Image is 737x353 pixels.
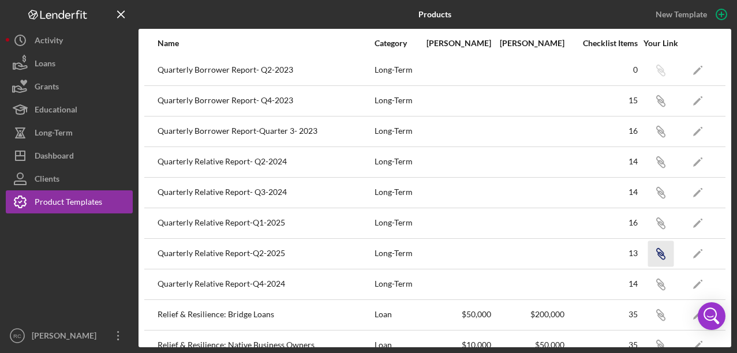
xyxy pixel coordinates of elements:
[375,239,418,268] div: Long-Term
[158,56,373,85] div: Quarterly Borrower Report- Q2-2023
[6,144,133,167] button: Dashboard
[566,39,638,48] div: Checklist Items
[158,301,373,329] div: Relief & Resilience: Bridge Loans
[158,209,373,238] div: Quarterly Relative Report-Q1-2025
[375,56,418,85] div: Long-Term
[418,10,451,19] b: Products
[375,39,418,48] div: Category
[566,187,638,197] div: 14
[375,178,418,207] div: Long-Term
[35,29,63,55] div: Activity
[6,190,133,213] button: Product Templates
[566,96,638,105] div: 15
[419,310,491,319] div: $50,000
[375,301,418,329] div: Loan
[158,117,373,146] div: Quarterly Borrower Report-Quarter 3- 2023
[566,340,638,350] div: 35
[158,148,373,176] div: Quarterly Relative Report- Q2-2024
[656,6,707,23] div: New Template
[35,190,102,216] div: Product Templates
[566,65,638,74] div: 0
[375,270,418,299] div: Long-Term
[29,324,104,350] div: [PERSON_NAME]
[566,249,638,258] div: 13
[375,117,418,146] div: Long-Term
[698,302,725,330] div: Open Intercom Messenger
[35,167,59,193] div: Clients
[6,167,133,190] button: Clients
[649,6,731,23] button: New Template
[35,121,73,147] div: Long-Term
[492,310,564,319] div: $200,000
[35,75,59,101] div: Grants
[566,126,638,136] div: 16
[13,333,21,339] text: RC
[375,87,418,115] div: Long-Term
[158,270,373,299] div: Quarterly Relative Report-Q4-2024
[158,87,373,115] div: Quarterly Borrower Report- Q4-2023
[492,340,564,350] div: $50,000
[375,148,418,176] div: Long-Term
[6,121,133,144] button: Long-Term
[566,310,638,319] div: 35
[158,239,373,268] div: Quarterly Relative Report-Q2-2025
[35,52,55,78] div: Loans
[158,178,373,207] div: Quarterly Relative Report- Q3-2024
[158,39,373,48] div: Name
[566,279,638,288] div: 14
[639,39,682,48] div: Your Link
[492,39,564,48] div: [PERSON_NAME]
[566,218,638,227] div: 16
[6,29,133,52] button: Activity
[419,39,491,48] div: [PERSON_NAME]
[35,144,74,170] div: Dashboard
[419,340,491,350] div: $10,000
[6,75,133,98] button: Grants
[6,52,133,75] button: Loans
[375,209,418,238] div: Long-Term
[566,157,638,166] div: 14
[6,324,133,347] button: RC[PERSON_NAME]
[35,98,77,124] div: Educational
[6,98,133,121] button: Educational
